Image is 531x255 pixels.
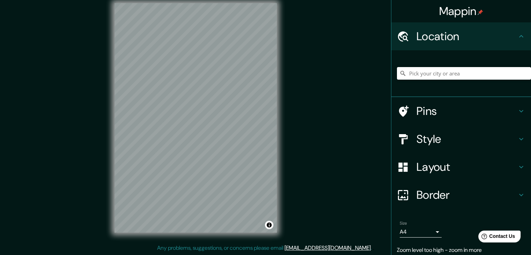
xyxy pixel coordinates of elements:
div: . [373,244,374,252]
p: Any problems, suggestions, or concerns please email . [157,244,372,252]
input: Pick your city or area [397,67,531,80]
button: Toggle attribution [265,221,273,229]
div: Location [391,22,531,50]
h4: Layout [416,160,517,174]
a: [EMAIL_ADDRESS][DOMAIN_NAME] [285,244,371,252]
p: Zoom level too high - zoom in more [397,246,525,254]
div: Layout [391,153,531,181]
h4: Pins [416,104,517,118]
h4: Style [416,132,517,146]
h4: Location [416,29,517,43]
h4: Mappin [439,4,484,18]
label: Size [400,220,407,226]
div: A4 [400,226,442,238]
div: Style [391,125,531,153]
iframe: Help widget launcher [469,228,523,247]
div: Border [391,181,531,209]
canvas: Map [115,3,277,233]
div: . [372,244,373,252]
h4: Border [416,188,517,202]
img: pin-icon.png [478,9,483,15]
div: Pins [391,97,531,125]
